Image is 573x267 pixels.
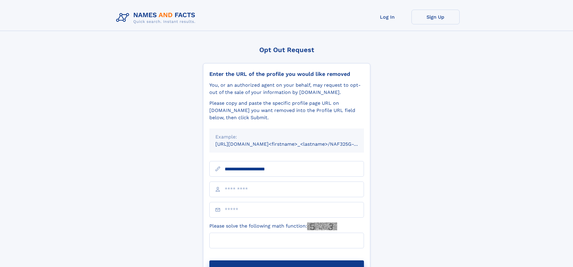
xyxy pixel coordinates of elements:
div: Please copy and paste the specific profile page URL on [DOMAIN_NAME] you want removed into the Pr... [209,100,364,121]
div: You, or an authorized agent on your behalf, may request to opt-out of the sale of your informatio... [209,82,364,96]
div: Opt Out Request [203,46,370,54]
a: Sign Up [411,10,460,24]
a: Log In [363,10,411,24]
div: Example: [215,133,358,141]
label: Please solve the following math function: [209,222,337,230]
div: Enter the URL of the profile you would like removed [209,71,364,77]
small: [URL][DOMAIN_NAME]<firstname>_<lastname>/NAF325G-xxxxxxxx [215,141,375,147]
img: Logo Names and Facts [114,10,200,26]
